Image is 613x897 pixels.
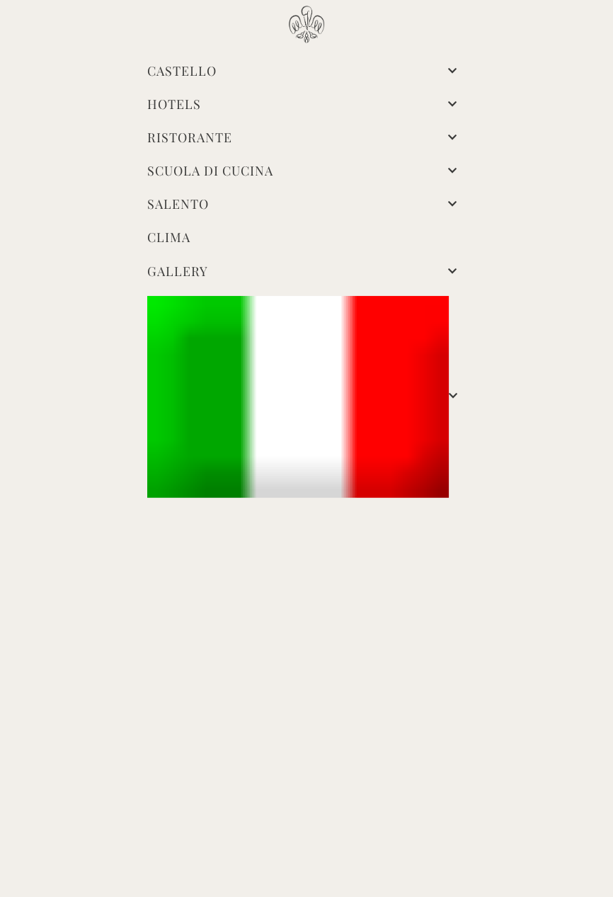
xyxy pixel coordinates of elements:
img: Italiano [147,296,449,497]
a: Scuola di Cucina [147,162,273,179]
img: Castello di Ugento [289,6,324,43]
a: Clima [147,229,466,249]
a: Castello [147,62,217,79]
a: Salento [147,195,209,212]
a: Gallery [147,263,208,280]
a: Hotels [147,96,201,113]
a: Ristorante [147,129,232,146]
